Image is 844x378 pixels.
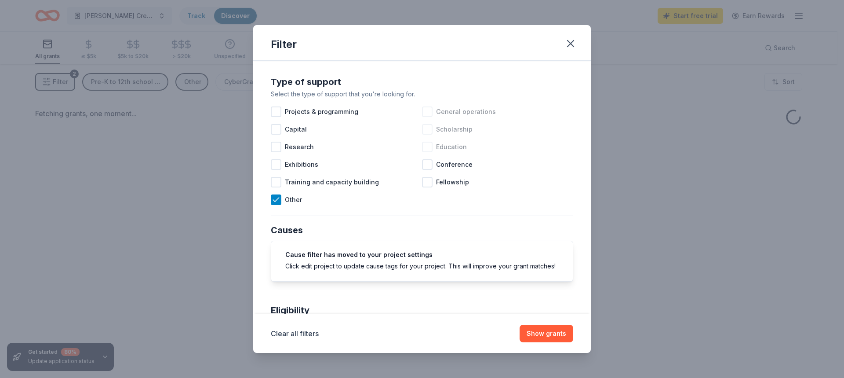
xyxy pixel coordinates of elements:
div: Eligibility [271,303,573,317]
span: Conference [436,159,473,170]
div: Type of support [271,75,573,89]
div: Select the type of support that you're looking for. [271,89,573,99]
div: Click edit project to update cause tags for your project. This will improve your grant matches! [285,261,559,271]
span: Training and capacity building [285,177,379,187]
span: General operations [436,106,496,117]
button: Show grants [520,325,573,342]
div: Causes [271,223,573,237]
span: Projects & programming [285,106,358,117]
span: Fellowship [436,177,469,187]
span: Exhibitions [285,159,318,170]
span: Scholarship [436,124,473,135]
span: Research [285,142,314,152]
span: Education [436,142,467,152]
h5: Cause filter has moved to your project settings [285,252,559,258]
button: Clear all filters [271,328,319,339]
div: Filter [271,37,297,51]
span: Other [285,195,302,205]
span: Capital [285,124,307,135]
